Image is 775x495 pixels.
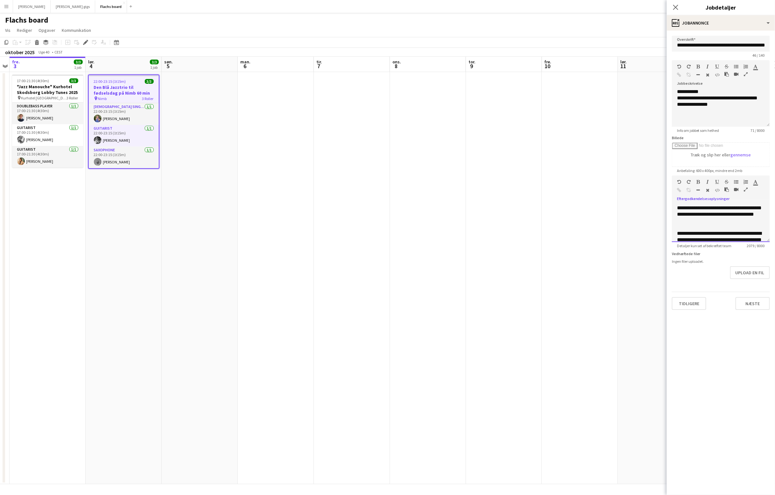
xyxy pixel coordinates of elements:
span: tor. [469,59,476,65]
span: 5 [163,62,173,70]
div: Ingen filer uploadet. [672,259,770,264]
span: 3/3 [150,60,159,64]
app-card-role: [DEMOGRAPHIC_DATA] Singer1/122:00-23:15 (1t15m)[PERSON_NAME] [89,103,159,125]
span: lør. [88,59,95,65]
div: 1 job [74,65,82,70]
span: Vis [5,27,11,33]
h3: Den Blå Jazztrio til fødselsdag på Nimb 60 min [89,84,159,96]
span: 2079 / 8000 [742,243,770,248]
app-card-role: Saxophone1/122:00-23:15 (1t15m)[PERSON_NAME] [89,147,159,168]
span: 3/3 [145,79,154,84]
span: 46 / 140 [748,53,770,58]
button: Fortryd [677,179,681,184]
span: tir. [316,59,322,65]
div: CEST [54,50,63,54]
h3: "Jazz Manouche" Kurhotel Skodsborg Lobby Tunes 2025 [12,84,83,95]
span: 17:00-21:30 (4t30m) [17,78,49,83]
span: 7 [315,62,322,70]
a: Opgaver [36,26,58,34]
span: 71 / 8000 [746,128,770,133]
button: Tekstfarve [753,179,758,184]
button: Fuld skærm [744,72,748,77]
app-card-role: Guitarist1/117:00-21:30 (4t30m)[PERSON_NAME] [12,146,83,168]
span: 3 [11,62,20,70]
button: Ordnet liste [744,179,748,184]
app-card-role: Doublebass Player1/117:00-21:30 (4t30m)[PERSON_NAME] [12,103,83,124]
app-card-role: Guitarist1/117:00-21:30 (4t30m)[PERSON_NAME] [12,124,83,146]
span: Detaljer kun set af bekræftet team [672,243,737,248]
span: 9 [468,62,476,70]
h1: Flachs board [5,15,48,25]
span: 3 Roller [142,96,154,101]
span: Info om jobbet som helhed [672,128,724,133]
span: 10 [544,62,552,70]
span: søn. [164,59,173,65]
button: Kursiv [706,64,710,69]
span: lør. [621,59,627,65]
app-card-role: Guitarist1/122:00-23:15 (1t15m)[PERSON_NAME] [89,125,159,147]
button: Vandret linje [696,72,701,77]
span: Rediger [17,27,32,33]
button: Fed [696,179,701,184]
button: HTML-kode [715,188,720,193]
span: 11 [620,62,627,70]
button: Fed [696,64,701,69]
button: Understregning [715,64,720,69]
span: 3 Roller [67,96,78,100]
span: fre. [545,59,552,65]
button: [PERSON_NAME] gigs [51,0,95,13]
button: Ryd formatering [706,72,710,77]
button: Vandret linje [696,188,701,193]
button: Sæt ind som almindelig tekst [725,187,729,192]
label: Vedhæftede filer [672,251,701,256]
button: Kursiv [706,179,710,184]
button: Understregning [715,179,720,184]
button: Tidligere [672,297,706,310]
button: Flachs board [95,0,127,13]
span: Opgaver [39,27,55,33]
app-job-card: 17:00-21:30 (4t30m)3/3"Jazz Manouche" Kurhotel Skodsborg Lobby Tunes 2025 Kurhotel [GEOGRAPHIC_DA... [12,75,83,168]
a: Kommunikation [59,26,94,34]
span: 3/3 [74,60,83,64]
span: Nimb [98,96,107,101]
span: Anbefaling: 600 x 400px, mindre end 2mb [672,168,748,173]
span: Uge 40 [36,50,52,54]
span: ons. [392,59,401,65]
button: Gennemstreget [725,64,729,69]
a: Rediger [14,26,35,34]
span: 22:00-23:15 (1t15m) [94,79,126,84]
a: Vis [3,26,13,34]
button: HTML-kode [715,72,720,77]
button: Upload en fil [730,266,770,279]
button: Fuld skærm [744,187,748,192]
button: Ryd formatering [706,188,710,193]
button: Indsæt video [734,72,739,77]
button: Tekstfarve [753,64,758,69]
span: fre. [12,59,20,65]
button: Gennemstreget [725,179,729,184]
button: Gentag [687,64,691,69]
span: 3/3 [69,78,78,83]
button: [PERSON_NAME] [13,0,51,13]
span: Kommunikation [62,27,91,33]
span: Kurhotel [GEOGRAPHIC_DATA] [21,96,67,100]
div: Jobannonce [667,15,775,31]
button: Fortryd [677,64,681,69]
div: 1 job [150,65,159,70]
span: 4 [87,62,95,70]
span: 8 [391,62,401,70]
button: Gentag [687,179,691,184]
span: 6 [239,62,250,70]
span: man. [240,59,250,65]
button: Næste [736,297,770,310]
h3: Jobdetaljer [667,3,775,11]
app-job-card: 22:00-23:15 (1t15m)3/3Den Blå Jazztrio til fødselsdag på Nimb 60 min Nimb3 Roller[DEMOGRAPHIC_DAT... [88,75,159,169]
div: oktober 2025 [5,49,35,55]
button: Indsæt video [734,187,739,192]
button: Uordnet liste [734,64,739,69]
button: Uordnet liste [734,179,739,184]
button: Ordnet liste [744,64,748,69]
button: Sæt ind som almindelig tekst [725,72,729,77]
